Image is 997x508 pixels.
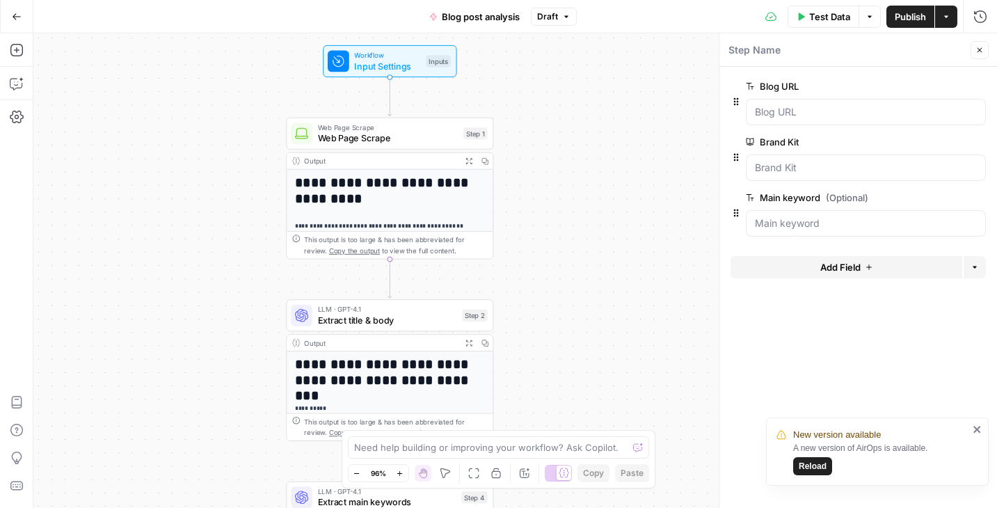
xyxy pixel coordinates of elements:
button: close [973,424,982,435]
label: Brand Kit [746,135,907,149]
label: Main keyword [746,191,907,205]
span: Add Field [820,260,861,274]
div: Inputs [426,55,451,67]
button: Add Field [731,256,962,278]
span: Workflow [354,50,420,61]
g: Edge from step_1 to step_2 [388,260,392,299]
span: Copy [583,467,604,479]
span: New version available [793,428,881,442]
button: Blog post analysis [421,6,528,28]
span: Copy the output [329,429,380,437]
div: This output is too large & has been abbreviated for review. to view the full content. [304,416,487,438]
div: Step 1 [463,127,488,139]
span: (Optional) [826,191,868,205]
button: Test Data [788,6,859,28]
label: Blog URL [746,79,907,93]
div: This output is too large & has been abbreviated for review. to view the full content. [304,235,487,256]
span: Extract title & body [318,313,457,326]
g: Edge from start to step_1 [388,77,392,116]
button: Paste [615,464,649,482]
span: Blog post analysis [442,10,520,24]
span: Web Page Scrape [318,122,458,132]
div: WorkflowInput SettingsInputs [286,45,493,77]
span: Paste [621,467,644,479]
span: Test Data [809,10,850,24]
span: Publish [895,10,926,24]
span: Input Settings [354,59,420,72]
div: A new version of AirOps is available. [793,442,968,475]
input: Brand Kit [755,161,977,175]
button: Publish [886,6,934,28]
button: Reload [793,457,832,475]
button: Draft [531,8,577,26]
span: Copy the output [329,246,380,255]
span: Web Page Scrape [318,132,458,145]
span: Reload [799,460,827,473]
div: Output [304,156,456,166]
button: Copy [577,464,609,482]
input: Main keyword [755,216,977,230]
span: 96% [371,468,386,479]
div: Step 4 [461,491,487,503]
span: LLM · GPT-4.1 [318,486,456,496]
input: Blog URL [755,105,977,119]
span: LLM · GPT-4.1 [318,304,457,315]
span: Draft [537,10,558,23]
div: Step 2 [462,310,488,322]
div: Output [304,338,456,348]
